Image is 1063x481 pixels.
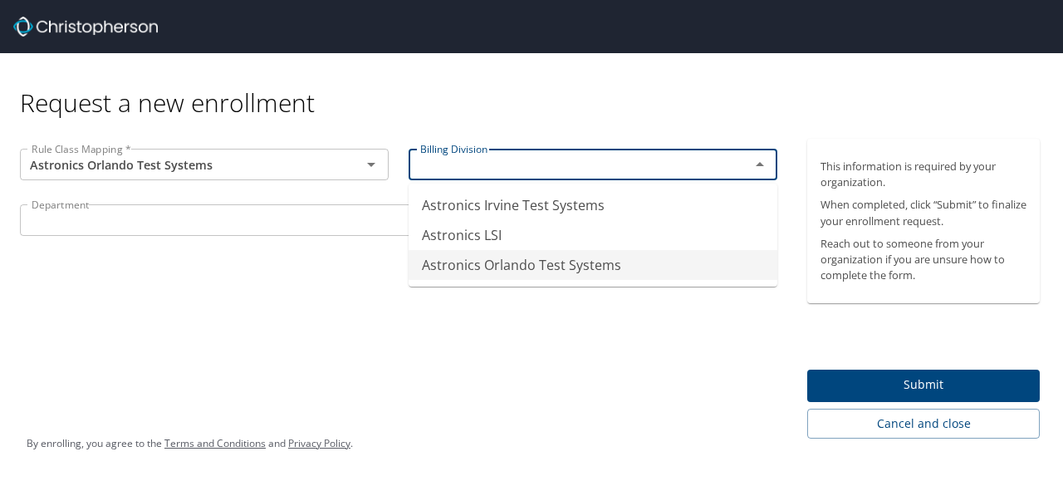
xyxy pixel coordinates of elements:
[27,423,353,464] div: By enrolling, you agree to the and .
[409,250,777,280] li: Astronics Orlando Test Systems
[748,153,772,176] button: Close
[288,436,350,450] a: Privacy Policy
[807,409,1040,439] button: Cancel and close
[807,370,1040,402] button: Submit
[821,375,1026,395] span: Submit
[409,190,777,220] li: Astronics Irvine Test Systems
[821,159,1026,190] p: This information is required by your organization.
[20,53,1053,119] div: Request a new enrollment
[409,220,777,250] li: Astronics LSI
[821,236,1026,284] p: Reach out to someone from your organization if you are unsure how to complete the form.
[13,17,158,37] img: cbt logo
[821,414,1026,434] span: Cancel and close
[821,197,1026,228] p: When completed, click “Submit” to finalize your enrollment request.
[164,436,266,450] a: Terms and Conditions
[360,153,383,176] button: Open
